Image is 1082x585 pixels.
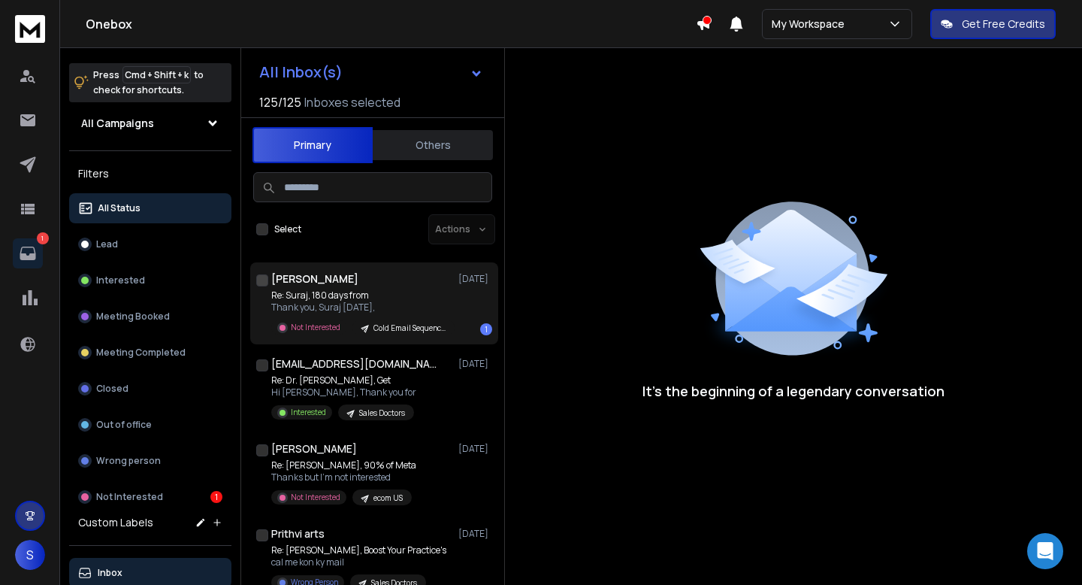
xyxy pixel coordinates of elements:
[304,93,400,111] h3: Inboxes selected
[271,386,416,399] p: Hi [PERSON_NAME], Thank you for
[96,383,128,395] p: Closed
[96,419,152,431] p: Out of office
[642,380,944,402] p: It’s the beginning of a legendary conversation
[96,491,163,503] p: Not Interested
[210,491,222,503] div: 1
[37,232,49,244] p: 1
[271,556,446,568] p: cal me kon ky mail
[271,271,358,286] h1: [PERSON_NAME]
[1027,533,1063,569] div: Open Intercom Messenger
[274,223,301,235] label: Select
[69,446,231,476] button: Wrong person
[458,443,492,455] p: [DATE]
[15,540,45,570] button: S
[373,493,403,504] p: ecom US
[271,459,416,471] p: Re: [PERSON_NAME], 90% of Meta
[291,322,340,333] p: Not Interested
[271,471,416,483] p: Thanks but I'm not interested
[96,238,118,250] p: Lead
[69,108,231,138] button: All Campaigns
[271,441,357,456] h1: [PERSON_NAME]
[373,129,493,162] button: Others
[772,17,851,32] p: My Workspace
[13,238,43,268] a: 1
[69,163,231,184] h3: Filters
[271,544,446,556] p: Re: [PERSON_NAME], Boost Your Practice's
[962,17,1045,32] p: Get Free Credits
[93,68,204,98] p: Press to check for shortcuts.
[930,9,1056,39] button: Get Free Credits
[247,57,495,87] button: All Inbox(s)
[271,374,416,386] p: Re: Dr. [PERSON_NAME], Get
[373,323,446,334] p: Cold Email Sequence — 180 Days to Growth
[69,482,231,512] button: Not Interested1
[78,515,153,530] h3: Custom Labels
[96,274,145,286] p: Interested
[98,202,141,214] p: All Status
[98,567,122,579] p: Inbox
[69,265,231,296] button: Interested
[271,356,437,371] h1: [EMAIL_ADDRESS][DOMAIN_NAME]
[96,347,186,359] p: Meeting Completed
[15,15,45,43] img: logo
[359,408,405,419] p: Sales Doctors
[69,374,231,404] button: Closed
[291,407,326,418] p: Interested
[271,302,452,314] p: Thank you, Suraj [DATE],
[271,526,325,541] h1: Prithvi arts
[458,358,492,370] p: [DATE]
[69,338,231,368] button: Meeting Completed
[69,302,231,332] button: Meeting Booked
[96,311,170,323] p: Meeting Booked
[480,323,492,335] div: 1
[69,410,231,440] button: Out of office
[458,528,492,540] p: [DATE]
[458,273,492,285] p: [DATE]
[81,116,154,131] h1: All Campaigns
[252,127,373,163] button: Primary
[122,66,191,83] span: Cmd + Shift + k
[291,492,340,503] p: Not Interested
[69,229,231,259] button: Lead
[271,289,452,302] p: Re: Suraj, 180 days from
[69,193,231,223] button: All Status
[96,455,161,467] p: Wrong person
[259,93,301,111] span: 125 / 125
[86,15,696,33] h1: Onebox
[259,65,343,80] h1: All Inbox(s)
